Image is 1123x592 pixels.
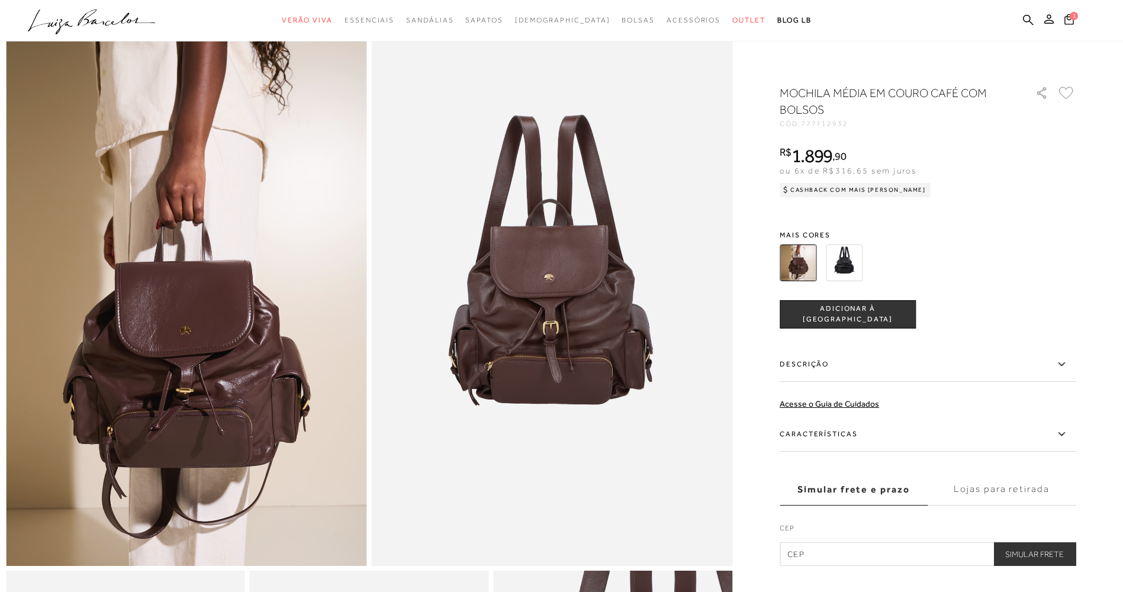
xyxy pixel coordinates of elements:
a: categoryNavScreenReaderText [465,9,503,31]
img: image [6,25,367,566]
label: CEP [780,523,1076,539]
a: categoryNavScreenReaderText [282,9,333,31]
button: Simular Frete [993,542,1076,566]
span: Outlet [732,16,765,24]
a: Acesse o Guia de Cuidados [780,399,879,408]
div: CÓD: [780,120,1016,127]
button: ADICIONAR À [GEOGRAPHIC_DATA] [780,300,916,329]
span: Essenciais [345,16,394,24]
span: Acessórios [667,16,720,24]
span: 1 [1070,12,1078,20]
a: categoryNavScreenReaderText [732,9,765,31]
img: image [372,25,733,566]
a: categoryNavScreenReaderText [667,9,720,31]
a: categoryNavScreenReaderText [622,9,655,31]
span: ou 6x de R$316,65 sem juros [780,166,916,175]
i: R$ [780,147,791,157]
span: Sandálias [406,16,453,24]
span: 1.899 [791,145,833,166]
i: , [832,151,846,162]
a: categoryNavScreenReaderText [406,9,453,31]
img: MOCHILA MÉDIA EM COURO CAFÉ COM BOLSOS [780,244,816,281]
span: Bolsas [622,16,655,24]
img: MOCHILA MÉDIA EM COURO PRETO COM BOLSOS [826,244,863,281]
span: ADICIONAR À [GEOGRAPHIC_DATA] [780,304,915,324]
span: Sapatos [465,16,503,24]
a: categoryNavScreenReaderText [345,9,394,31]
span: [DEMOGRAPHIC_DATA] [515,16,610,24]
button: 1 [1061,13,1077,29]
label: Descrição [780,348,1076,382]
label: Características [780,417,1076,452]
span: BLOG LB [777,16,812,24]
span: Verão Viva [282,16,333,24]
span: 90 [835,150,846,162]
h1: MOCHILA MÉDIA EM COURO CAFÉ COM BOLSOS [780,85,1002,118]
label: Simular frete e prazo [780,474,928,506]
a: noSubCategoriesText [515,9,610,31]
span: 777712932 [801,120,848,128]
span: Mais cores [780,231,1076,239]
input: CEP [780,542,1076,566]
div: Cashback com Mais [PERSON_NAME] [780,183,931,197]
label: Lojas para retirada [928,474,1076,506]
a: BLOG LB [777,9,812,31]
